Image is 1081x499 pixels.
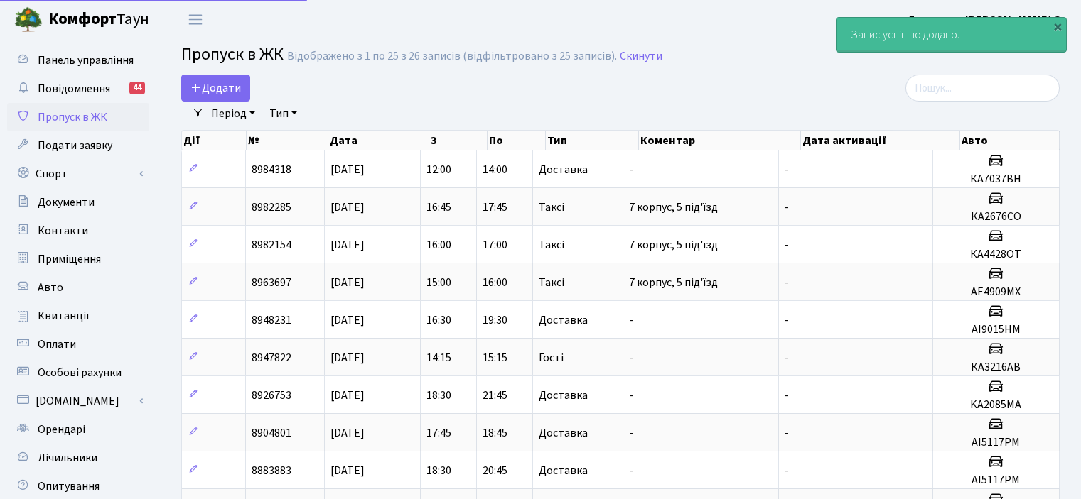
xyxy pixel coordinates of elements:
a: Авто [7,273,149,302]
th: Дата активації [801,131,961,150]
span: - [785,275,789,290]
span: [DATE] [330,162,365,177]
span: 16:30 [426,312,451,328]
h5: АІ5117РМ [939,436,1053,449]
span: 17:45 [483,199,507,215]
a: Орендарі [7,415,149,444]
b: Деншаєва [PERSON_NAME] С. [907,12,1064,28]
span: - [785,199,789,215]
span: 19:30 [483,312,507,328]
span: - [785,350,789,366]
span: 7 корпус, 5 під'їзд [629,237,718,253]
span: Авто [38,280,63,295]
span: Додати [190,80,241,96]
div: Запис успішно додано. [837,18,1066,52]
a: Повідомлення44 [7,75,149,103]
span: Квитанції [38,308,90,324]
a: Період [205,102,261,126]
h5: AI9015НМ [939,323,1053,336]
span: 14:00 [483,162,507,177]
span: Таксі [539,202,564,213]
span: - [629,425,633,441]
span: 21:45 [483,388,507,403]
span: [DATE] [330,425,365,441]
a: Тип [264,102,303,126]
span: - [785,388,789,403]
span: Повідомлення [38,81,110,97]
span: Особові рахунки [38,365,122,380]
span: [DATE] [330,463,365,478]
span: Таксі [539,277,564,288]
span: - [629,312,633,328]
a: Панель управління [7,46,149,75]
span: - [629,162,633,177]
span: [DATE] [330,388,365,403]
span: 16:00 [426,237,451,253]
th: З [429,131,488,150]
h5: КА4428ОТ [939,248,1053,261]
span: Приміщення [38,251,101,267]
span: Доставка [539,390,588,401]
div: Відображено з 1 по 25 з 26 записів (відфільтровано з 25 записів). [287,50,617,63]
span: 20:45 [483,463,507,478]
span: 14:15 [426,350,451,366]
a: [DOMAIN_NAME] [7,387,149,415]
b: Комфорт [48,8,117,31]
span: 8963697 [252,275,291,290]
span: 17:45 [426,425,451,441]
th: Коментар [639,131,801,150]
a: Пропуск в ЖК [7,103,149,131]
th: Дата [328,131,429,150]
a: Спорт [7,160,149,188]
a: Контакти [7,216,149,245]
span: Орендарі [38,422,85,437]
th: Авто [960,131,1059,150]
span: 8947822 [252,350,291,366]
span: 18:45 [483,425,507,441]
span: Оплати [38,336,76,352]
a: Квитанції [7,302,149,330]
span: Доставка [539,314,588,326]
span: Доставка [539,164,588,175]
span: 8904801 [252,425,291,441]
a: Лічильники [7,444,149,472]
span: Гості [539,352,564,363]
span: - [785,162,789,177]
span: [DATE] [330,312,365,328]
a: Особові рахунки [7,358,149,387]
a: Документи [7,188,149,216]
h5: КА7037ВН [939,172,1053,186]
span: 15:00 [426,275,451,290]
span: Доставка [539,427,588,439]
span: 16:45 [426,199,451,215]
span: - [785,312,789,328]
span: Пропуск в ЖК [181,42,284,67]
span: Опитування [38,478,100,494]
span: [DATE] [330,237,365,253]
span: Документи [38,194,95,210]
h5: КА3216АВ [939,361,1053,374]
span: Лічильники [38,450,97,466]
span: 16:00 [483,275,507,290]
span: 18:30 [426,463,451,478]
span: Контакти [38,223,88,238]
span: Панель управління [38,53,134,68]
span: 8883883 [252,463,291,478]
span: 8982154 [252,237,291,253]
button: Переключити навігацію [178,8,213,31]
span: Таксі [539,239,564,251]
span: - [785,425,789,441]
span: 12:00 [426,162,451,177]
a: Деншаєва [PERSON_NAME] С. [907,11,1064,28]
span: 8984318 [252,162,291,177]
span: Пропуск в ЖК [38,109,107,125]
span: Таун [48,8,149,32]
span: Подати заявку [38,138,112,153]
h5: КА2676СО [939,210,1053,224]
th: Дії [182,131,247,150]
span: - [629,388,633,403]
span: 17:00 [483,237,507,253]
span: [DATE] [330,350,365,366]
span: [DATE] [330,275,365,290]
th: По [488,131,546,150]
